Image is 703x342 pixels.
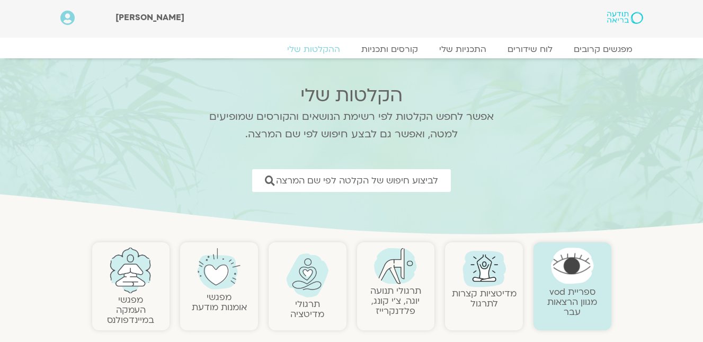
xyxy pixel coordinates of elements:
[107,294,154,326] a: מפגשיהעמקה במיינדפולנס
[429,44,497,55] a: התכניות שלי
[452,287,517,310] a: מדיטציות קצרות לתרגול
[497,44,563,55] a: לוח שידורים
[192,291,247,313] a: מפגשיאומנות מודעת
[60,44,643,55] nav: Menu
[547,286,597,318] a: ספריית vodמגוון הרצאות עבר
[252,169,451,192] a: לביצוע חיפוש של הקלטה לפי שם המרצה
[195,85,508,106] h2: הקלטות שלי
[276,176,438,186] span: לביצוע חיפוש של הקלטה לפי שם המרצה
[277,44,351,55] a: ההקלטות שלי
[370,285,421,317] a: תרגולי תנועהיוגה, צ׳י קונג, פלדנקרייז
[115,12,184,23] span: [PERSON_NAME]
[351,44,429,55] a: קורסים ותכניות
[563,44,643,55] a: מפגשים קרובים
[195,108,508,143] p: אפשר לחפש הקלטות לפי רשימת הנושאים והקורסים שמופיעים למטה, ואפשר גם לבצע חיפוש לפי שם המרצה.
[290,298,324,320] a: תרגולימדיטציה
